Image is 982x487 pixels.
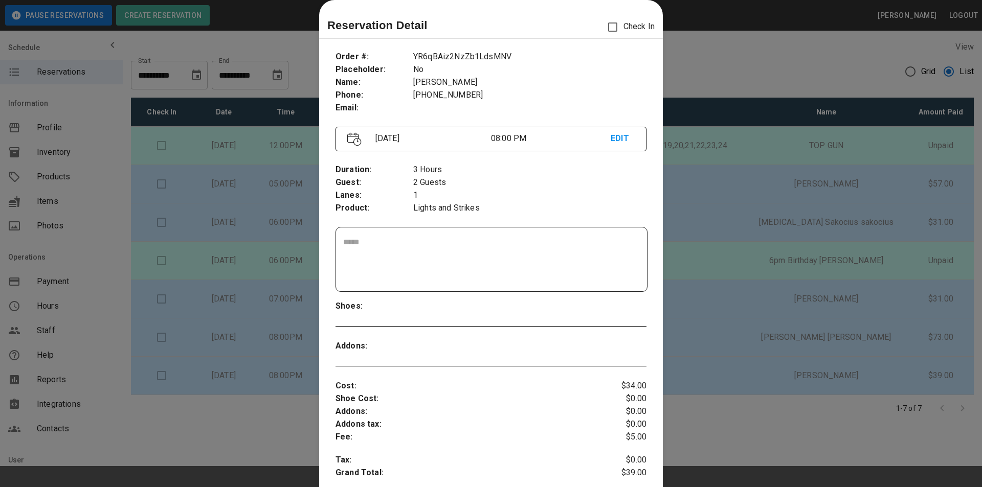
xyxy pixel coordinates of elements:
[336,89,413,102] p: Phone :
[413,63,646,76] p: No
[595,467,646,482] p: $39.00
[413,76,646,89] p: [PERSON_NAME]
[336,431,595,444] p: Fee :
[336,300,413,313] p: Shoes :
[602,16,655,38] p: Check In
[413,164,646,176] p: 3 Hours
[595,454,646,467] p: $0.00
[413,51,646,63] p: YR6qBAiz2NzZb1LdsMNV
[336,102,413,114] p: Email :
[413,189,646,202] p: 1
[336,467,595,482] p: Grand Total :
[336,63,413,76] p: Placeholder :
[336,202,413,215] p: Product :
[336,51,413,63] p: Order # :
[413,89,646,102] p: [PHONE_NUMBER]
[413,202,646,215] p: Lights and Strikes
[611,132,635,145] p: EDIT
[336,380,595,392] p: Cost :
[336,392,595,405] p: Shoe Cost :
[413,176,646,189] p: 2 Guests
[371,132,491,145] p: [DATE]
[595,418,646,431] p: $0.00
[336,76,413,89] p: Name :
[595,431,646,444] p: $5.00
[595,392,646,405] p: $0.00
[336,454,595,467] p: Tax :
[336,176,413,189] p: Guest :
[595,380,646,392] p: $34.00
[347,132,362,146] img: Vector
[336,164,413,176] p: Duration :
[336,189,413,202] p: Lanes :
[491,132,611,145] p: 08:00 PM
[336,405,595,418] p: Addons :
[336,340,413,353] p: Addons :
[336,418,595,431] p: Addons tax :
[327,17,428,34] p: Reservation Detail
[595,405,646,418] p: $0.00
